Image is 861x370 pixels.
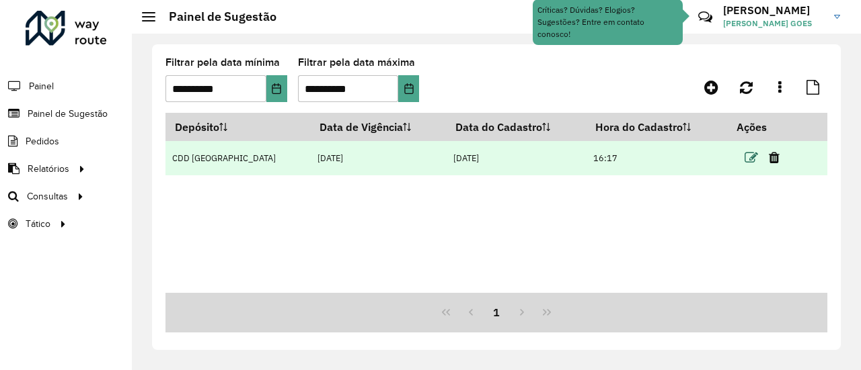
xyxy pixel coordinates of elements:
h2: Painel de Sugestão [155,9,276,24]
th: Data de Vigência [311,113,447,141]
button: 1 [484,299,509,325]
td: CDD [GEOGRAPHIC_DATA] [165,141,311,175]
span: [PERSON_NAME] GOES [723,17,824,30]
span: Painel de Sugestão [28,107,108,121]
span: Painel [29,79,54,93]
a: Editar [745,148,758,167]
button: Choose Date [398,75,419,102]
th: Depósito [165,113,311,141]
label: Filtrar pela data máxima [298,54,415,71]
span: Relatórios [28,162,69,176]
span: Pedidos [26,134,59,148]
td: [DATE] [447,141,587,175]
th: Hora do Cadastro [587,113,727,141]
th: Ações [727,113,808,141]
a: Contato Rápido [691,3,720,32]
span: Consultas [27,189,68,203]
td: 16:17 [587,141,727,175]
h3: [PERSON_NAME] [723,4,824,17]
a: Excluir [769,148,780,167]
td: [DATE] [311,141,447,175]
th: Data do Cadastro [447,113,587,141]
label: Filtrar pela data mínima [165,54,280,71]
span: Tático [26,217,50,231]
button: Choose Date [266,75,287,102]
